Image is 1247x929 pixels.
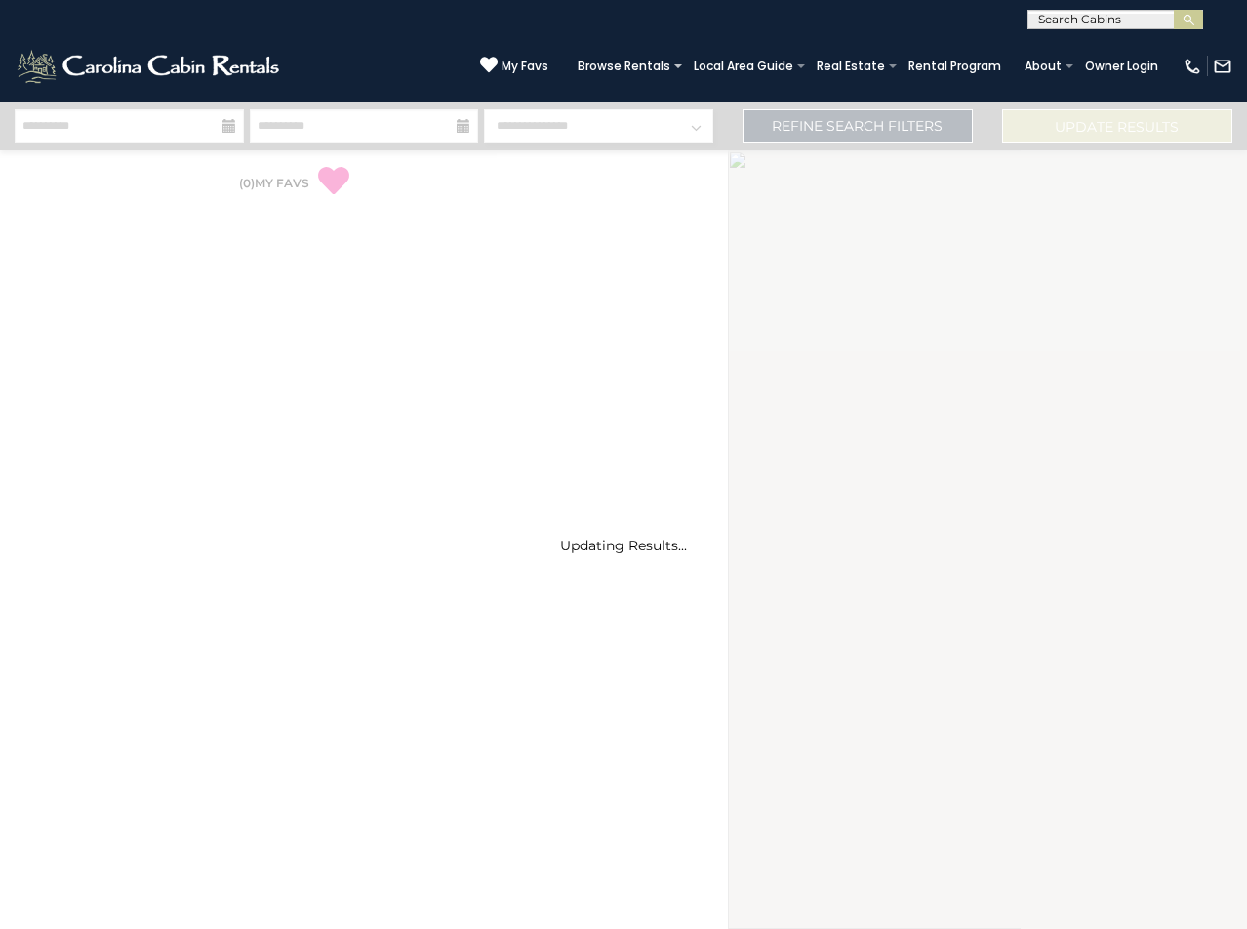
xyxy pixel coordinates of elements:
img: White-1-2.png [15,47,285,86]
a: About [1015,53,1071,80]
img: mail-regular-white.png [1213,57,1232,76]
a: Owner Login [1075,53,1168,80]
a: My Favs [480,56,548,76]
a: Rental Program [899,53,1011,80]
a: Local Area Guide [684,53,803,80]
a: Browse Rentals [568,53,680,80]
a: Real Estate [807,53,895,80]
span: My Favs [502,58,548,75]
img: phone-regular-white.png [1183,57,1202,76]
